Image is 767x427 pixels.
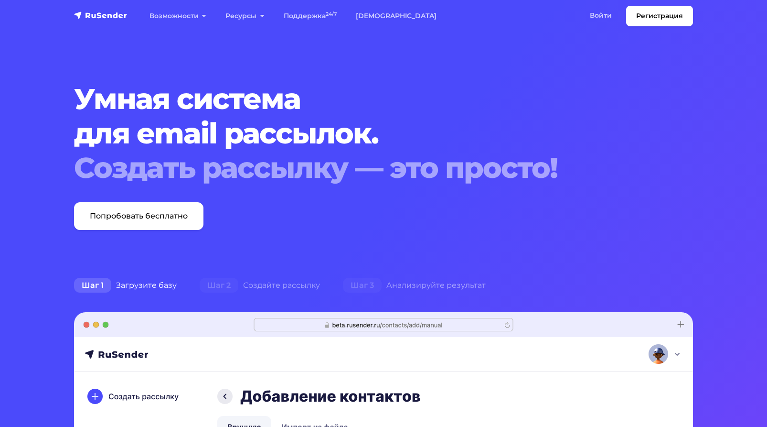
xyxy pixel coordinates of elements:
[74,11,128,20] img: RuSender
[346,6,446,26] a: [DEMOGRAPHIC_DATA]
[331,276,497,295] div: Анализируйте результат
[74,278,111,293] span: Шаг 1
[274,6,346,26] a: Поддержка24/7
[74,202,203,230] a: Попробовать бесплатно
[200,278,238,293] span: Шаг 2
[74,151,640,185] div: Создать рассылку — это просто!
[188,276,331,295] div: Создайте рассылку
[216,6,274,26] a: Ресурсы
[343,278,382,293] span: Шаг 3
[626,6,693,26] a: Регистрация
[140,6,216,26] a: Возможности
[580,6,621,25] a: Войти
[63,276,188,295] div: Загрузите базу
[326,11,337,17] sup: 24/7
[74,82,640,185] h1: Умная система для email рассылок.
